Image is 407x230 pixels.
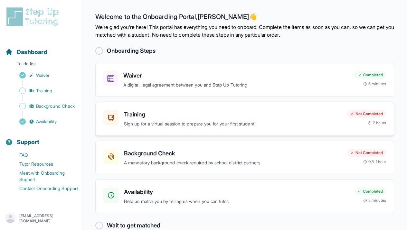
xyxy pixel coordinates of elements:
div: 5 minutes [363,198,386,203]
a: WaiverA digital, legal agreement between you and Step Up TutoringCompleted5 minutes [95,63,394,97]
p: Sign up for a virtual session to prepare you for your first student! [124,120,342,128]
div: Completed [355,188,386,195]
p: Help us match you by telling us when you can tutor. [124,198,349,205]
button: [EMAIL_ADDRESS][DOMAIN_NAME] [5,213,77,224]
button: Dashboard [3,37,80,59]
span: Background Check [36,103,75,109]
h3: Availability [124,188,349,197]
a: AvailabilityHelp us match you by telling us when you can tutor.Completed5 minutes [95,179,394,213]
a: Training [5,86,82,95]
p: A mandatory background check required by school district partners [124,159,342,167]
div: 2 hours [368,120,386,125]
a: Background CheckA mandatory background check required by school district partnersNot Completed0.5... [95,141,394,175]
h2: Welcome to the Onboarding Portal, [PERSON_NAME] 👋 [95,13,394,23]
span: Training [36,87,52,94]
div: Completed [355,71,386,79]
span: Availability [36,118,57,125]
a: FAQ [5,151,82,160]
h2: Wait to get matched [107,221,160,230]
div: Not Completed [347,110,386,118]
a: Tutor Resources [5,160,82,169]
h3: Waiver [123,71,349,80]
a: Waiver [5,71,82,80]
span: Waiver [36,72,50,78]
img: logo [5,6,62,27]
a: TrainingSign up for a virtual session to prepare you for your first student!Not Completed2 hours [95,102,394,136]
a: Dashboard [5,48,47,57]
p: A digital, legal agreement between you and Step Up Tutoring [123,81,349,89]
p: We're glad you're here! This portal has everything you need to onboard. Complete the items as soo... [95,23,394,39]
span: Dashboard [17,48,47,57]
a: Contact Onboarding Support [5,184,82,193]
button: Support [3,127,80,149]
a: Meet with Onboarding Support [5,169,82,184]
div: 5 minutes [363,81,386,87]
p: To-do list [3,60,80,69]
h3: Background Check [124,149,342,158]
div: 0.5-1 hour [363,159,386,164]
a: Availability [5,117,82,126]
h3: Training [124,110,342,119]
span: Support [17,138,40,147]
div: Not Completed [347,149,386,157]
h2: Onboarding Steps [107,46,156,55]
a: Background Check [5,102,82,111]
p: [EMAIL_ADDRESS][DOMAIN_NAME] [19,213,77,224]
